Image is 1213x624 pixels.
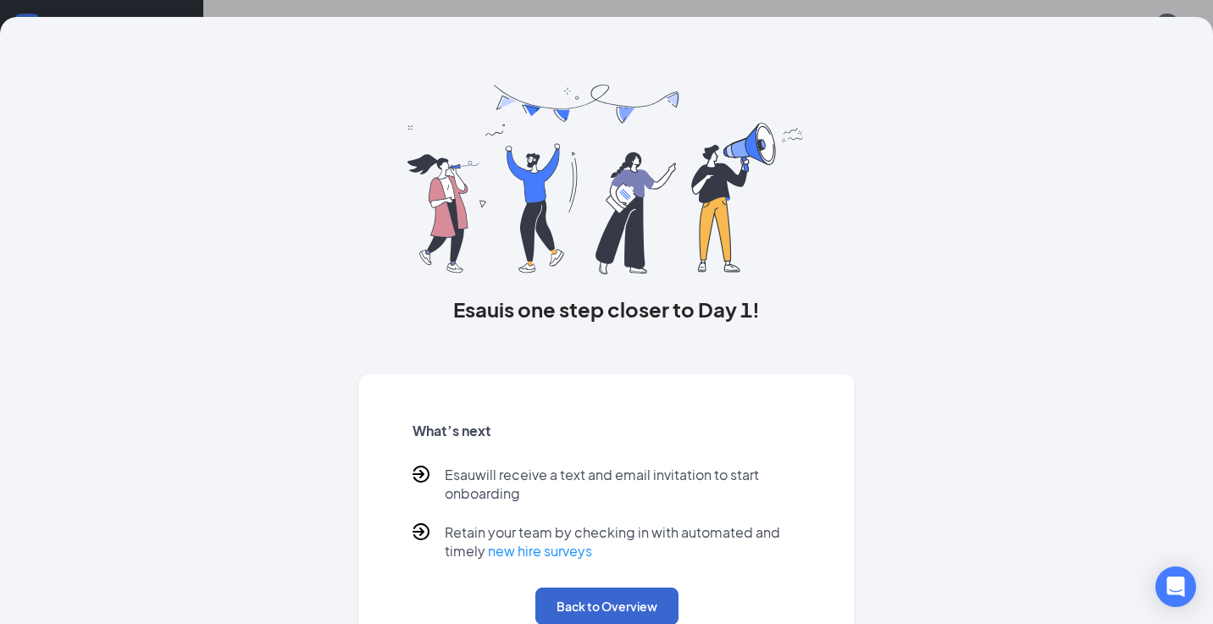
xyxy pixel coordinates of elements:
[413,422,801,440] h5: What’s next
[358,295,856,323] h3: Esau is one step closer to Day 1!
[445,523,801,560] p: Retain your team by checking in with automated and timely
[1155,566,1196,607] div: Open Intercom Messenger
[445,466,801,503] p: Esau will receive a text and email invitation to start onboarding
[407,85,805,274] img: you are all set
[488,542,592,560] a: new hire surveys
